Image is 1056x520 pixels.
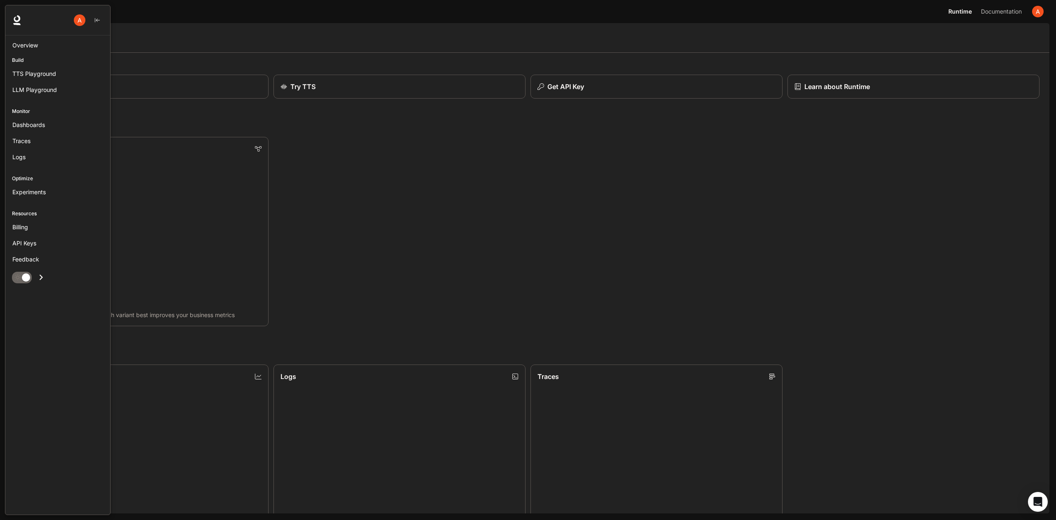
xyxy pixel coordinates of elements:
h2: Monitor [16,353,1039,361]
span: Billing [12,223,28,231]
p: Get API Key [547,82,584,92]
a: Try TTS [273,75,526,99]
p: Try TTS [290,82,316,92]
a: Learn about Runtime [787,75,1039,99]
a: Overview [9,38,107,52]
span: Traces [12,136,31,145]
a: Experiments [9,185,107,199]
span: Feedback [12,255,39,264]
span: TTS Playground [12,69,56,78]
p: Traces [537,372,559,381]
button: User avatar [1030,3,1046,20]
a: Dashboards [9,118,107,132]
a: Billing [9,220,107,234]
span: LLM Playground [12,85,57,94]
a: Download Runtime SDK [16,75,269,99]
h2: Optimize [16,125,1039,134]
span: Dashboards [12,120,45,129]
button: Open drawer [32,269,50,286]
a: Traces [9,134,107,148]
h2: Shortcuts [16,63,1039,71]
span: Documentation [981,7,1022,17]
a: Documentation [976,3,1026,20]
button: User avatar [71,12,88,28]
a: Runtime [945,3,975,20]
div: Open Intercom Messenger [1028,492,1048,512]
p: Resources [5,210,110,217]
p: Logs [280,372,296,381]
p: Optimize [5,175,110,182]
a: ExperimentsRun A/B tests and discover which variant best improves your business metrics [16,137,269,326]
button: open drawer [6,4,21,19]
span: Overview [12,41,38,49]
p: Learn about Runtime [804,82,870,92]
a: API Keys [9,236,107,250]
img: User avatar [74,14,85,26]
p: Monitor [5,108,110,115]
button: Get API Key [530,75,783,99]
p: Build [5,56,110,64]
span: API Keys [12,239,36,247]
a: Logs [9,150,107,164]
span: Logs [12,153,26,161]
a: TTS Playground [9,66,107,81]
span: Dark mode toggle [22,273,30,282]
p: Run A/B tests and discover which variant best improves your business metrics [24,311,262,319]
a: Feedback [9,252,107,266]
span: Runtime [948,7,972,17]
img: User avatar [1032,6,1044,17]
span: Experiments [12,188,46,196]
a: LLM Playground [9,82,107,97]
